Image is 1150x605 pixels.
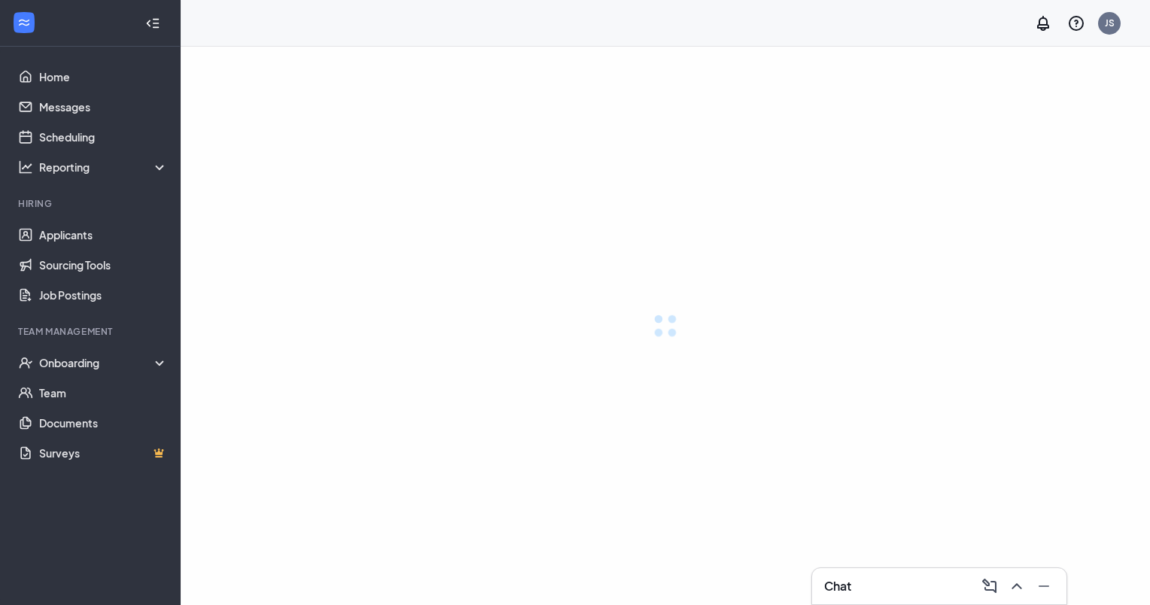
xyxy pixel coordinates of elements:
div: Team Management [18,325,165,338]
div: Reporting [39,160,169,175]
a: Applicants [39,220,168,250]
div: Hiring [18,197,165,210]
a: Sourcing Tools [39,250,168,280]
svg: QuestionInfo [1067,14,1085,32]
svg: Notifications [1034,14,1052,32]
a: Scheduling [39,122,168,152]
svg: UserCheck [18,355,33,370]
a: Team [39,378,168,408]
a: Job Postings [39,280,168,310]
a: SurveysCrown [39,438,168,468]
svg: Analysis [18,160,33,175]
svg: ComposeMessage [981,577,999,595]
a: Documents [39,408,168,438]
div: JS [1105,17,1115,29]
a: Home [39,62,168,92]
svg: Minimize [1035,577,1053,595]
svg: WorkstreamLogo [17,15,32,30]
svg: ChevronUp [1008,577,1026,595]
h3: Chat [824,578,851,594]
a: Messages [39,92,168,122]
svg: Collapse [145,16,160,31]
div: Onboarding [39,355,169,370]
button: Minimize [1030,574,1054,598]
button: ChevronUp [1003,574,1027,598]
button: ComposeMessage [976,574,1000,598]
